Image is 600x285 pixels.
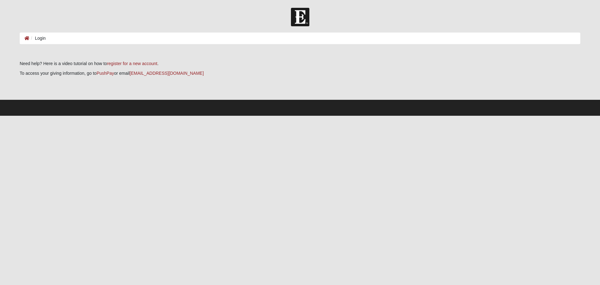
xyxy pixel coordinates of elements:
[107,61,157,66] a: register for a new account
[291,8,309,26] img: Church of Eleven22 Logo
[20,70,580,77] p: To access your giving information, go to or email
[20,60,580,67] p: Need help? Here is a video tutorial on how to .
[97,71,114,76] a: PushPay
[130,71,204,76] a: [EMAIL_ADDRESS][DOMAIN_NAME]
[29,35,46,42] li: Login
